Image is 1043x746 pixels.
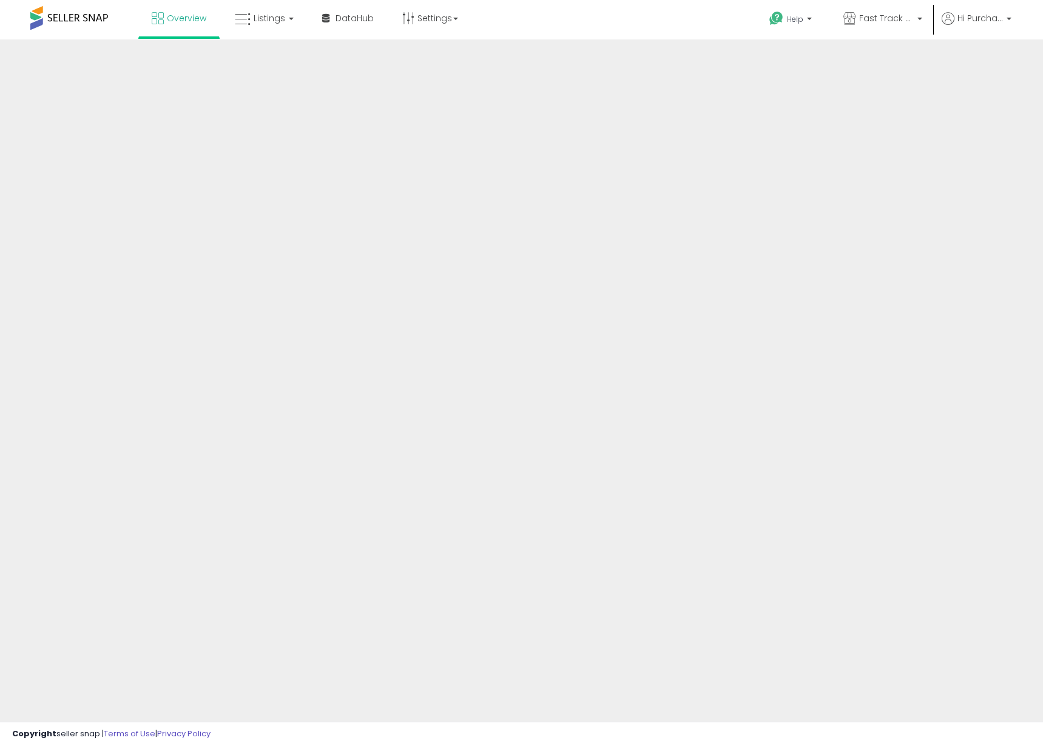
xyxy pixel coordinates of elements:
i: Get Help [769,11,784,26]
span: Hi Purchase [957,12,1003,24]
span: DataHub [336,12,374,24]
span: Listings [254,12,285,24]
span: Fast Track FBA [859,12,914,24]
span: Help [787,14,803,24]
a: Hi Purchase [942,12,1011,39]
span: Overview [167,12,206,24]
a: Help [760,2,824,39]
